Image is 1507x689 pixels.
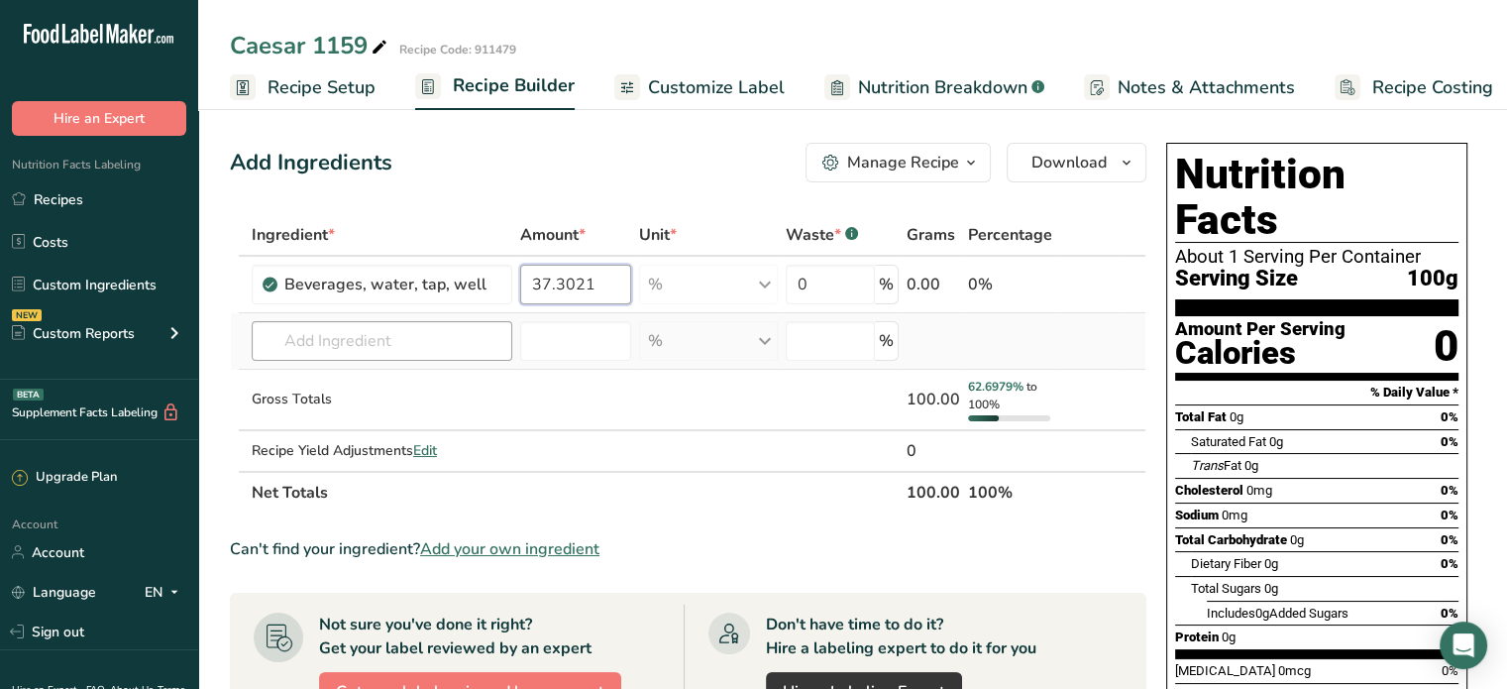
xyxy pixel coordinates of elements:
[1175,247,1458,267] div: About 1 Serving Per Container
[12,468,117,488] div: Upgrade Plan
[1278,663,1311,678] span: 0mcg
[968,223,1052,247] span: Percentage
[1290,532,1304,547] span: 0g
[453,72,575,99] span: Recipe Builder
[639,223,677,247] span: Unit
[1175,508,1219,522] span: Sodium
[248,471,903,513] th: Net Totals
[252,321,512,361] input: Add Ingredient
[1434,320,1458,373] div: 0
[1175,320,1346,339] div: Amount Per Serving
[1264,581,1278,596] span: 0g
[1175,267,1298,291] span: Serving Size
[415,63,575,111] a: Recipe Builder
[1442,663,1458,678] span: 0%
[12,101,186,136] button: Hire an Expert
[145,580,186,604] div: EN
[1269,434,1283,449] span: 0g
[1441,409,1458,424] span: 0%
[1255,606,1269,621] span: 0g
[1222,508,1247,522] span: 0mg
[1191,434,1266,449] span: Saturated Fat
[1207,606,1348,621] span: Includes Added Sugars
[1372,74,1493,101] span: Recipe Costing
[1191,458,1224,473] i: Trans
[786,223,858,247] div: Waste
[907,388,960,411] div: 100.00
[252,223,335,247] span: Ingredient
[1175,663,1275,678] span: [MEDICAL_DATA]
[12,575,96,610] a: Language
[1175,381,1458,404] section: % Daily Value *
[1244,458,1258,473] span: 0g
[1118,74,1295,101] span: Notes & Attachments
[1084,65,1295,110] a: Notes & Attachments
[648,74,785,101] span: Customize Label
[413,441,437,460] span: Edit
[13,389,44,401] div: BETA
[12,309,42,321] div: NEW
[230,28,391,63] div: Caesar 1159
[1230,409,1243,424] span: 0g
[268,74,376,101] span: Recipe Setup
[968,273,1052,296] div: 0%
[1175,630,1219,644] span: Protein
[1407,267,1458,291] span: 100g
[1191,458,1241,473] span: Fat
[847,151,959,174] div: Manage Recipe
[1175,409,1227,424] span: Total Fat
[420,537,599,561] span: Add your own ingredient
[520,223,586,247] span: Amount
[1222,630,1236,644] span: 0g
[1175,152,1458,243] h1: Nutrition Facts
[12,323,135,344] div: Custom Reports
[907,273,960,296] div: 0.00
[903,471,964,513] th: 100.00
[252,440,512,461] div: Recipe Yield Adjustments
[1441,606,1458,621] span: 0%
[907,223,955,247] span: Grams
[399,41,516,58] div: Recipe Code: 911479
[230,65,376,110] a: Recipe Setup
[1335,65,1493,110] a: Recipe Costing
[964,471,1056,513] th: 100%
[1441,532,1458,547] span: 0%
[1440,622,1487,669] div: Open Intercom Messenger
[1191,556,1261,571] span: Dietary Fiber
[858,74,1027,101] span: Nutrition Breakdown
[1441,434,1458,449] span: 0%
[806,143,991,182] button: Manage Recipe
[1246,483,1272,498] span: 0mg
[1175,483,1243,498] span: Cholesterol
[230,537,1146,561] div: Can't find your ingredient?
[1264,556,1278,571] span: 0g
[252,389,512,409] div: Gross Totals
[1441,556,1458,571] span: 0%
[614,65,785,110] a: Customize Label
[1441,508,1458,522] span: 0%
[230,147,392,179] div: Add Ingredients
[1007,143,1146,182] button: Download
[319,613,592,660] div: Not sure you've done it right? Get your label reviewed by an expert
[1175,532,1287,547] span: Total Carbohydrate
[1031,151,1107,174] span: Download
[1175,339,1346,368] div: Calories
[284,273,500,296] div: Beverages, water, tap, well
[968,379,1023,395] span: 62.6979%
[824,65,1044,110] a: Nutrition Breakdown
[766,613,1036,660] div: Don't have time to do it? Hire a labeling expert to do it for you
[1441,483,1458,498] span: 0%
[1191,581,1261,596] span: Total Sugars
[907,439,960,463] div: 0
